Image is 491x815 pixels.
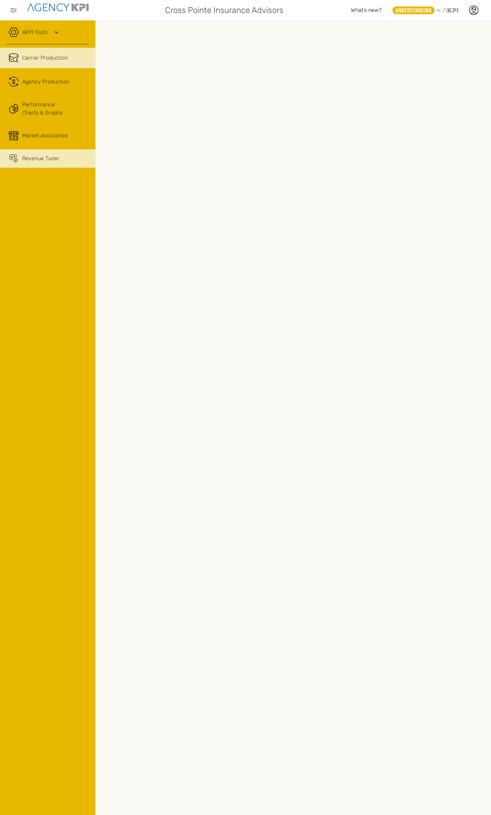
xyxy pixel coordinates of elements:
span: Carrier Production [22,54,68,62]
span: What’s new? [351,7,382,13]
img: agencykpi-logo-550x69-2d9e3fa8.png [27,3,89,11]
span: Revenue Tuner [22,154,59,163]
span: Market Assistance [22,132,68,140]
a: AKPI Tools [22,28,47,36]
span: Cross Pointe Insurance Advisors [165,4,283,16]
span: Agency Production [22,78,70,86]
